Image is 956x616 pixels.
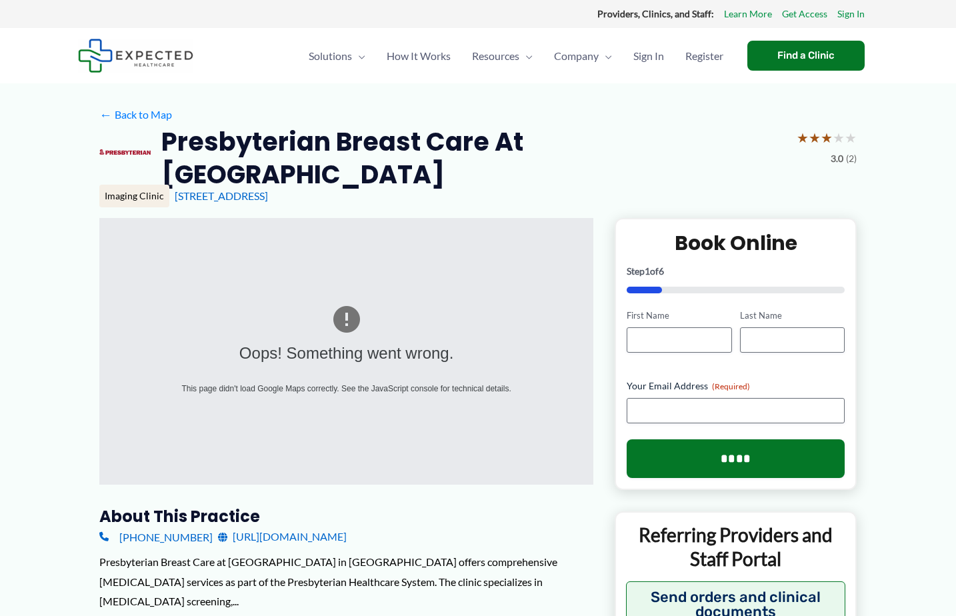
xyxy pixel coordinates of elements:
span: (Required) [712,381,750,391]
span: ★ [797,125,809,150]
span: Menu Toggle [519,33,533,79]
span: How It Works [387,33,451,79]
div: Presbyterian Breast Care at [GEOGRAPHIC_DATA] in [GEOGRAPHIC_DATA] offers comprehensive [MEDICAL_... [99,552,593,611]
a: Learn More [724,5,772,23]
a: [PHONE_NUMBER] [99,527,213,547]
p: Step of [627,267,845,276]
div: Oops! Something went wrong. [152,339,541,369]
a: SolutionsMenu Toggle [298,33,376,79]
span: ← [99,108,112,121]
span: ★ [845,125,857,150]
label: Last Name [740,309,845,322]
span: Solutions [309,33,352,79]
a: Sign In [837,5,865,23]
a: ResourcesMenu Toggle [461,33,543,79]
span: (2) [846,150,857,167]
strong: Providers, Clinics, and Staff: [597,8,714,19]
span: 3.0 [831,150,843,167]
span: Sign In [633,33,664,79]
span: Resources [472,33,519,79]
a: Find a Clinic [747,41,865,71]
span: Register [685,33,723,79]
a: ←Back to Map [99,105,172,125]
a: CompanyMenu Toggle [543,33,623,79]
div: Imaging Clinic [99,185,169,207]
img: Expected Healthcare Logo - side, dark font, small [78,39,193,73]
span: Menu Toggle [599,33,612,79]
label: Your Email Address [627,379,845,393]
span: Menu Toggle [352,33,365,79]
div: This page didn't load Google Maps correctly. See the JavaScript console for technical details. [152,381,541,396]
h2: Book Online [627,230,845,256]
a: [STREET_ADDRESS] [175,189,268,202]
h3: About this practice [99,506,593,527]
a: Get Access [782,5,827,23]
nav: Primary Site Navigation [298,33,734,79]
a: How It Works [376,33,461,79]
span: Company [554,33,599,79]
label: First Name [627,309,731,322]
span: ★ [809,125,821,150]
p: Referring Providers and Staff Portal [626,523,845,571]
span: 6 [659,265,664,277]
a: Register [675,33,734,79]
a: Sign In [623,33,675,79]
span: 1 [645,265,650,277]
a: [URL][DOMAIN_NAME] [218,527,347,547]
span: ★ [833,125,845,150]
h2: Presbyterian Breast Care at [GEOGRAPHIC_DATA] [161,125,786,191]
span: ★ [821,125,833,150]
